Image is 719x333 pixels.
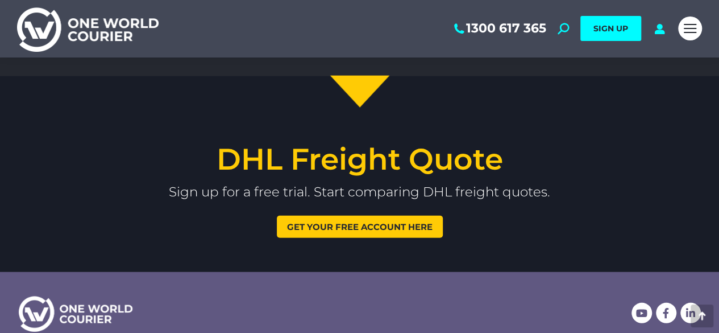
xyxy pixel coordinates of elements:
[593,23,628,34] span: SIGN UP
[678,17,702,40] a: Mobile menu icon
[277,216,443,238] a: Get your free account here
[287,223,433,231] span: Get your free account here
[452,21,546,36] a: 1300 617 365
[580,16,641,41] a: SIGN UP
[17,6,159,52] img: One World Courier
